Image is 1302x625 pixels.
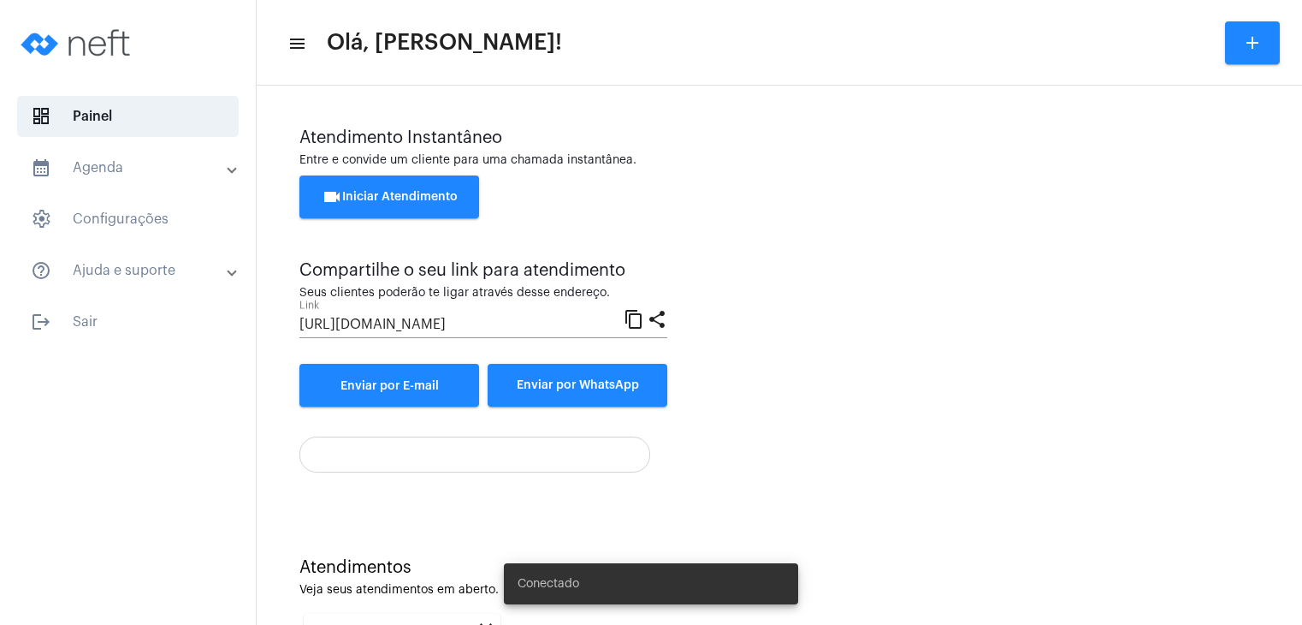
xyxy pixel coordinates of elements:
span: Painel [17,96,239,137]
span: sidenav icon [31,209,51,229]
span: Enviar por WhatsApp [517,379,639,391]
mat-icon: sidenav icon [287,33,305,54]
mat-icon: sidenav icon [31,260,51,281]
mat-icon: sidenav icon [31,312,51,332]
span: sidenav icon [31,106,51,127]
a: Enviar por E-mail [299,364,479,407]
mat-panel-title: Ajuda e suporte [31,260,228,281]
mat-icon: sidenav icon [31,158,51,178]
span: Configurações [17,199,239,240]
div: Atendimento Instantâneo [299,128,1259,147]
mat-icon: share [647,308,667,329]
mat-panel-title: Agenda [31,158,228,178]
mat-expansion-panel-header: sidenav iconAjuda e suporte [10,250,256,291]
span: Conectado [518,575,579,592]
button: Iniciar Atendimento [299,176,479,218]
img: logo-neft-novo-2.png [14,9,142,77]
mat-icon: add [1242,33,1263,53]
div: Seus clientes poderão te ligar através desse endereço. [299,287,667,300]
div: Veja seus atendimentos em aberto. [299,584,1259,597]
div: Compartilhe o seu link para atendimento [299,261,667,280]
div: Entre e convide um cliente para uma chamada instantânea. [299,154,1259,167]
mat-icon: videocam [322,187,342,207]
span: Sair [17,301,239,342]
span: Iniciar Atendimento [322,191,458,203]
mat-expansion-panel-header: sidenav iconAgenda [10,147,256,188]
div: Atendimentos [299,558,1259,577]
span: Olá, [PERSON_NAME]! [327,29,562,57]
mat-icon: content_copy [624,308,644,329]
span: Enviar por E-mail [340,380,439,392]
button: Enviar por WhatsApp [488,364,667,407]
